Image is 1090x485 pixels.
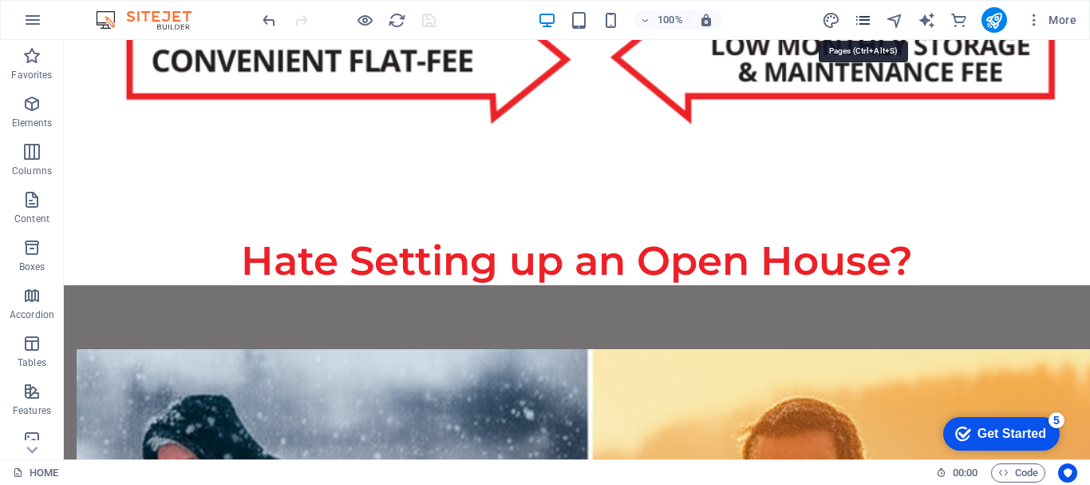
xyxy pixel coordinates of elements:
[886,10,905,30] button: navigator
[936,463,978,483] h6: Session time
[953,463,977,483] span: 00 00
[11,69,52,81] p: Favorites
[1020,7,1083,33] button: More
[981,7,1007,33] button: publish
[387,10,406,30] button: reload
[822,10,841,30] button: design
[886,11,904,30] i: Navigator
[854,10,873,30] button: pages
[658,10,683,30] h6: 100%
[699,13,713,27] i: On resize automatically adjust zoom level to fit chosen device.
[92,10,211,30] img: Editor Logo
[260,11,278,30] i: Undo: Edit headline (Ctrl+Z)
[388,11,406,30] i: Reload page
[12,117,53,129] p: Elements
[13,404,51,417] p: Features
[964,467,966,479] span: :
[259,10,278,30] button: undo
[950,11,968,30] i: Commerce
[918,10,937,30] button: text_generator
[1058,463,1077,483] button: Usercentrics
[18,356,46,369] p: Tables
[14,213,49,225] p: Content
[19,260,45,273] p: Boxes
[918,11,936,30] i: AI Writer
[10,308,54,321] p: Accordion
[998,463,1038,483] span: Code
[634,10,690,30] button: 100%
[991,463,1045,483] button: Code
[13,463,58,483] a: Click to cancel selection. Double-click to open Pages
[12,165,52,177] p: Columns
[1026,12,1076,28] span: More
[47,18,116,32] div: Get Started
[985,11,1003,30] i: Publish
[13,8,129,42] div: Get Started 5 items remaining, 0% complete
[822,11,840,30] i: Design (Ctrl+Alt+Y)
[118,3,134,19] div: 5
[950,10,969,30] button: commerce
